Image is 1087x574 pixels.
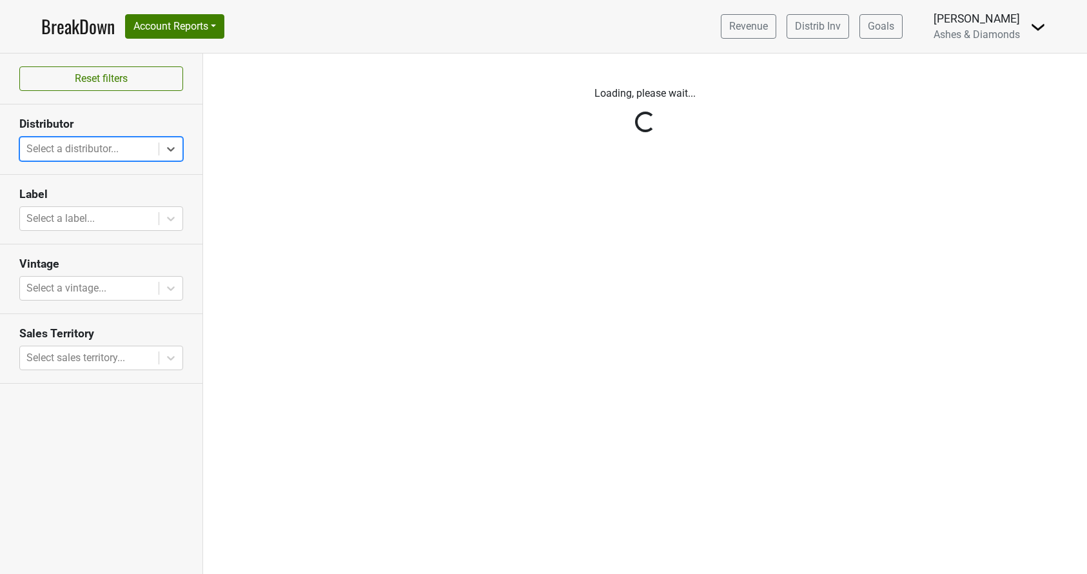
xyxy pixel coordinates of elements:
a: Goals [859,14,903,39]
p: Loading, please wait... [288,86,1003,101]
a: Distrib Inv [787,14,849,39]
img: Dropdown Menu [1030,19,1046,35]
a: BreakDown [41,13,115,40]
button: Account Reports [125,14,224,39]
div: [PERSON_NAME] [934,10,1020,27]
span: Ashes & Diamonds [934,28,1020,41]
a: Revenue [721,14,776,39]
